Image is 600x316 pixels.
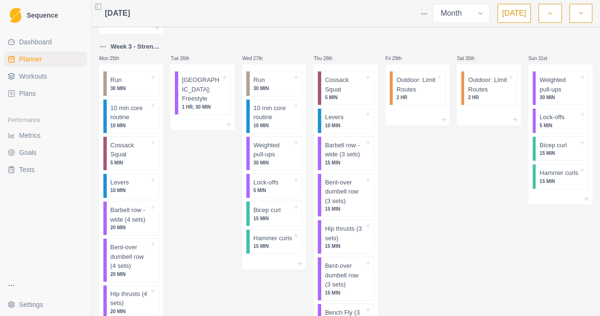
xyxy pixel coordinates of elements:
[19,71,47,81] span: Workouts
[246,229,302,255] div: Hammer curls15 MIN
[532,136,589,162] div: Bicep curl15 MIN
[111,103,150,122] p: 10 min core routine
[254,243,293,250] p: 15 MIN
[103,201,159,235] div: Barbell row - wide (4 sets)20 MIN
[317,173,374,217] div: Bent-over dumbell row (3 sets)15 MIN
[325,261,364,289] p: Bent-over dumbell row (3 sets)
[254,75,265,85] p: Run
[246,173,302,199] div: Lock-offs5 MIN
[4,112,87,128] div: Performance
[532,71,589,105] div: Weighted pull-ups30 MIN
[254,215,293,222] p: 15 MIN
[325,122,364,129] p: 10 MIN
[111,271,150,278] p: 20 MIN
[246,201,302,226] div: Bicep curl15 MIN
[4,162,87,177] a: Tests
[539,122,579,129] p: 5 MIN
[532,108,589,133] div: Lock-offs5 MIN
[325,112,344,122] p: Levers
[325,289,364,296] p: 15 MIN
[4,86,87,101] a: Plans
[111,42,163,51] p: Week 3 - Strength 3
[19,54,42,64] span: Planner
[4,145,87,160] a: Goals
[103,136,159,171] div: Cossack Squat5 MIN
[246,71,302,96] div: Run30 MIN
[99,55,128,62] p: Mon 25th
[325,141,364,159] p: Barbell row - wide (3 sets)
[468,94,507,101] p: 2 HR
[314,55,342,62] p: Thu 28th
[317,136,374,171] div: Barbell row - wide (3 sets)15 MIN
[539,94,579,101] p: 30 MIN
[539,75,579,94] p: Weighted pull-ups
[182,103,221,111] p: 1 HR, 30 MIN
[254,187,293,194] p: 5 MIN
[317,257,374,301] div: Bent-over dumbell row (3 sets)15 MIN
[4,297,87,312] button: Settings
[254,205,281,215] p: Bicep curl
[498,4,531,23] button: [DATE]
[111,141,150,159] p: Cossack Squat
[317,108,374,133] div: Levers10 MIN
[325,94,364,101] p: 5 MIN
[4,4,87,27] a: LogoSequence
[111,308,150,315] p: 20 MIN
[254,85,293,92] p: 30 MIN
[325,159,364,166] p: 15 MIN
[397,75,436,94] p: Outdoor: Limit Routes
[19,131,41,140] span: Metrics
[174,71,231,115] div: [GEOGRAPHIC_DATA]: Freestyle1 HR, 30 MIN
[103,173,159,199] div: Levers10 MIN
[4,34,87,50] a: Dashboard
[254,234,292,243] p: Hammer curls
[457,55,486,62] p: Sat 30th
[111,159,150,166] p: 5 MIN
[254,141,293,159] p: Weighted pull-ups
[4,51,87,67] a: Planner
[111,224,150,231] p: 20 MIN
[325,205,364,213] p: 15 MIN
[111,122,150,129] p: 10 MIN
[111,243,150,271] p: Bent-over dumbell row (4 sets)
[111,187,150,194] p: 10 MIN
[111,75,122,85] p: Run
[111,85,150,92] p: 30 MIN
[386,55,414,62] p: Fri 29th
[529,55,557,62] p: Sun 31st
[254,159,293,166] p: 30 MIN
[246,136,302,171] div: Weighted pull-ups30 MIN
[182,75,221,103] p: [GEOGRAPHIC_DATA]: Freestyle
[389,71,446,105] div: Outdoor: Limit Routes2 HR
[325,75,364,94] p: Cossack Squat
[27,12,58,19] span: Sequence
[19,165,35,174] span: Tests
[103,238,159,282] div: Bent-over dumbell row (4 sets)20 MIN
[539,112,565,122] p: Lock-offs
[111,205,150,224] p: Barbell row - wide (4 sets)
[4,69,87,84] a: Workouts
[254,178,279,187] p: Lock-offs
[105,8,130,19] span: [DATE]
[397,94,436,101] p: 2 HR
[111,289,150,308] p: Hip thrusts (4 sets)
[461,71,517,105] div: Outdoor: Limit Routes2 HR
[103,99,159,133] div: 10 min core routine10 MIN
[317,220,374,254] div: Hip thrusts (3 sets)15 MIN
[325,178,364,206] p: Bent-over dumbell row (3 sets)
[246,99,302,133] div: 10 min core routine10 MIN
[254,103,293,122] p: 10 min core routine
[254,122,293,129] p: 10 MIN
[468,75,507,94] p: Outdoor: Limit Routes
[539,178,579,185] p: 15 MIN
[171,55,199,62] p: Tue 26th
[19,148,37,157] span: Goals
[19,37,52,47] span: Dashboard
[539,150,579,157] p: 15 MIN
[539,141,567,150] p: Bicep curl
[325,243,364,250] p: 15 MIN
[103,71,159,96] div: Run30 MIN
[4,128,87,143] a: Metrics
[325,224,364,243] p: Hip thrusts (3 sets)
[242,55,271,62] p: Wed 27th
